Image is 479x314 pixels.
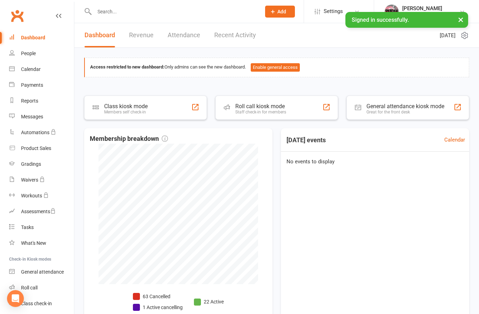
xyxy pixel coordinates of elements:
[21,145,51,151] div: Product Sales
[235,103,286,110] div: Roll call kiosk mode
[9,172,74,188] a: Waivers
[21,161,41,167] div: Gradings
[352,17,409,23] span: Signed in successfully.
[9,61,74,77] a: Calendar
[444,136,465,144] a: Calendar
[9,296,74,312] a: Class kiosk mode
[9,125,74,140] a: Automations
[90,63,464,72] div: Only admins can see the new dashboard.
[21,98,38,104] div: Reports
[251,63,300,72] button: Enable general access
[133,293,183,300] li: 63 Cancelled
[133,303,183,311] li: 1 Active cancelling
[21,66,41,72] div: Calendar
[85,23,115,47] a: Dashboard
[277,9,286,14] span: Add
[402,5,455,12] div: [PERSON_NAME]
[278,152,472,171] div: No events to display
[21,177,38,183] div: Waivers
[366,110,444,115] div: Great for the front desk
[9,264,74,280] a: General attendance kiosk mode
[104,110,148,115] div: Members self check-in
[9,46,74,61] a: People
[21,130,49,135] div: Automations
[9,30,74,46] a: Dashboard
[168,23,200,47] a: Attendance
[214,23,256,47] a: Recent Activity
[21,193,42,198] div: Workouts
[21,224,34,230] div: Tasks
[440,31,456,40] span: [DATE]
[385,5,399,19] img: thumb_image1695931792.png
[21,240,46,246] div: What's New
[366,103,444,110] div: General attendance kiosk mode
[21,209,56,214] div: Assessments
[9,220,74,235] a: Tasks
[8,7,26,25] a: Clubworx
[104,103,148,110] div: Class kiosk mode
[9,235,74,251] a: What's New
[90,64,164,70] strong: Access restricted to new dashboard:
[324,4,343,19] span: Settings
[9,109,74,125] a: Messages
[9,204,74,220] a: Assessments
[21,301,52,306] div: Class check-in
[281,134,331,146] h3: [DATE] events
[9,93,74,109] a: Reports
[129,23,154,47] a: Revenue
[21,35,45,40] div: Dashboard
[92,7,256,17] input: Search...
[9,280,74,296] a: Roll call
[454,12,467,27] button: ×
[194,298,224,306] li: 22 Active
[21,82,43,88] div: Payments
[9,156,74,172] a: Gradings
[7,290,24,307] div: Open Intercom Messenger
[90,134,168,144] span: Membership breakdown
[21,285,38,290] div: Roll call
[9,77,74,93] a: Payments
[21,51,36,56] div: People
[9,140,74,156] a: Product Sales
[235,110,286,115] div: Staff check-in for members
[265,6,295,18] button: Add
[21,114,43,119] div: Messages
[21,269,64,275] div: General attendance
[9,188,74,204] a: Workouts
[402,12,455,18] div: Tenafly Shukokai Karate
